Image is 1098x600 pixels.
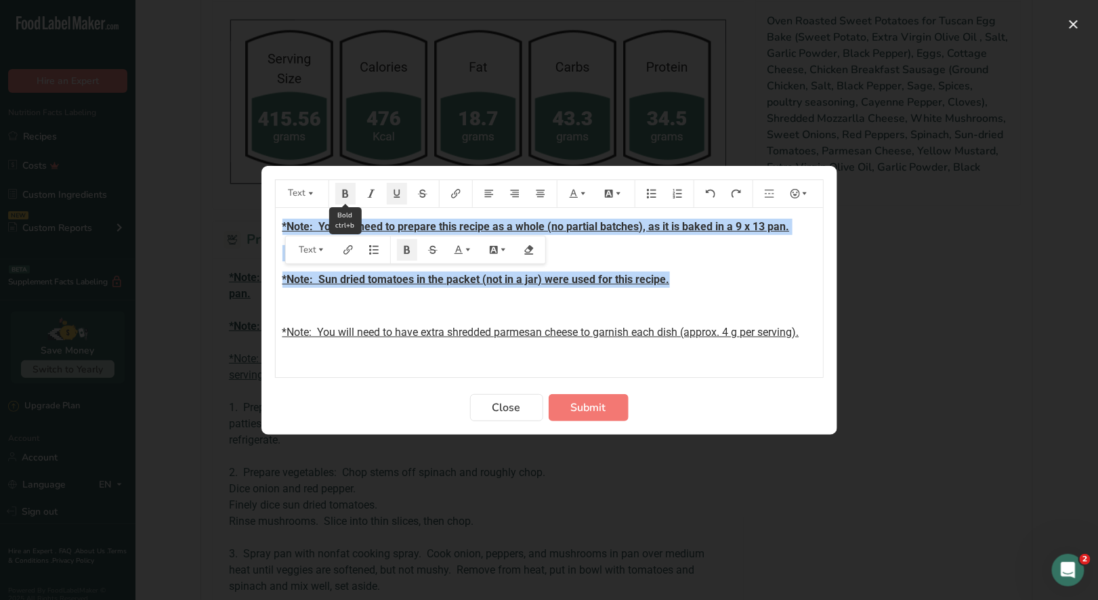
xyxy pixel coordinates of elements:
button: Close [470,394,543,421]
span: Close [492,400,521,416]
button: Text [292,239,333,261]
span: *Note: You will need to have extra shredded parmesan cheese to garnish each dish (approx. 4 g per... [282,326,799,339]
iframe: Intercom live chat [1052,554,1084,586]
span: *Note: Sun dried tomatoes in the packet (not in a jar) were used for this recipe. [282,273,670,286]
span: 2 [1080,554,1091,565]
span: *Note: You will need to prepare this recipe as a whole (no partial batches), as it is baked in a ... [282,220,790,233]
button: Submit [549,394,629,421]
span: Submit [571,400,606,416]
button: Text [282,183,322,205]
